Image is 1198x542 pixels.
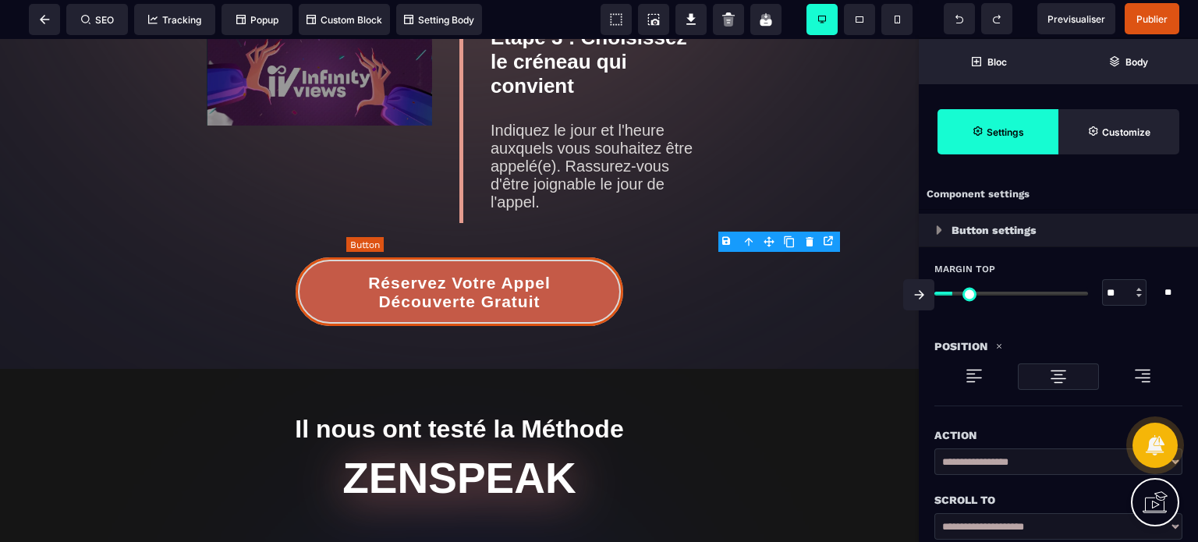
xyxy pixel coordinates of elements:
span: Numéro de téléphone [31,169,148,182]
button: Réservez Votre Appel Découverte Gratuit [296,218,623,287]
span: Previsualiser [1047,13,1105,25]
span: Open Layer Manager [1058,39,1198,84]
img: loading [1133,367,1152,385]
p: GetSkills - Présentation Formation Anglais sous hypnose [31,99,468,121]
a: Powered by [185,448,344,462]
span: Open Style Manager [1058,109,1179,154]
img: loading [936,225,942,235]
div: Open the link Modal [820,232,840,250]
img: loading [965,367,984,385]
span: Setting Body [404,14,474,26]
span: Open Blocks [919,39,1058,84]
span: & [360,302,367,313]
span: Custom Block [307,14,382,26]
h1: ZENSPEAK [195,408,724,470]
span: SEO [81,14,114,26]
div: Indiquez le jour et l'heure auxquels vous souhaitez être appelé(e). Rassurez-vous d'être joignabl... [491,83,700,172]
div: France: + 33 [35,193,66,218]
span: Settings [937,109,1058,154]
strong: Body [1125,56,1148,68]
span: Preview [1037,3,1115,34]
span: Screenshot [638,4,669,35]
span: Prénom [31,236,73,249]
span: Nom de famille [271,236,353,249]
div: Scroll To [934,491,1182,509]
span: Tracking [148,14,201,26]
div: Component settings [919,179,1198,210]
p: Apprenez l'anglais autrement grace à notre méthode unique [31,135,493,151]
p: Powered by [185,448,241,461]
p: Button settings [952,221,1037,239]
p: Position [934,337,987,356]
img: loading [995,342,1003,350]
span: Popup [236,14,278,26]
strong: Bloc [987,56,1007,68]
div: 1 [81,49,86,62]
p: Remplissez le formulaire [101,46,256,65]
img: loading [1049,367,1068,386]
strong: Customize [1102,126,1150,138]
span: Margin Top [934,263,995,275]
div: Action [934,426,1182,445]
p: Sélectionnez une date et une heure [31,422,498,441]
p: En saisissant des informations, j'accepte les [31,300,498,328]
div: 2 [308,49,315,62]
span: Publier [1136,13,1168,25]
span: View components [601,4,632,35]
h1: Il nous ont testé la Méthode [195,373,724,408]
strong: Settings [987,126,1024,138]
a: Conditions générales [254,302,356,313]
p: Réservez votre appel [329,46,457,65]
